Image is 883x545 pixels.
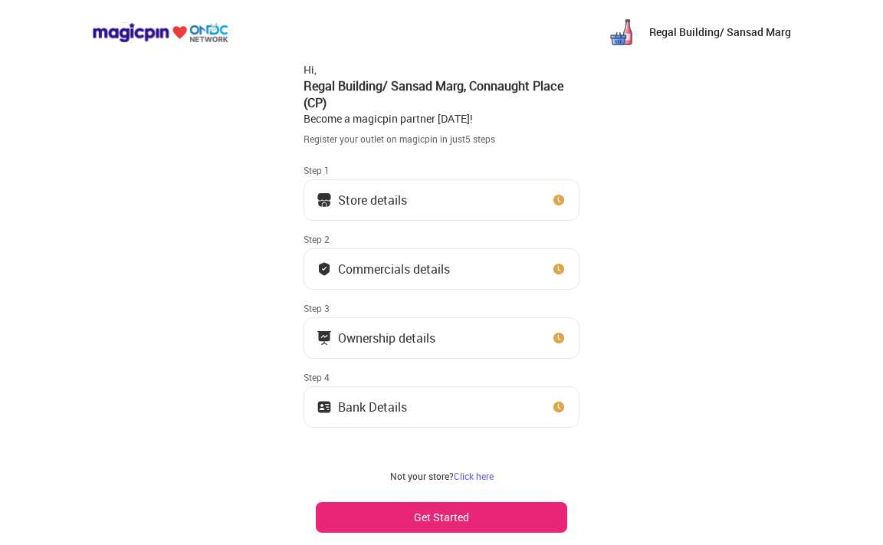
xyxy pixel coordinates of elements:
div: Step 2 [304,233,579,245]
p: Regal Building/ Sansad Marg [649,25,791,40]
div: Step 1 [304,164,579,176]
img: ondc-logo-new-small.8a59708e.svg [92,22,228,43]
div: Step 4 [304,371,579,383]
img: clock_icon_new.67dbf243.svg [551,192,566,208]
img: bank_details_tick.fdc3558c.svg [317,261,332,277]
div: Hi, Become a magicpin partner [DATE]! [304,62,579,126]
button: Get Started [316,502,567,533]
img: storeIcon.9b1f7264.svg [317,192,332,208]
div: Ownership details [338,334,435,342]
span: Not your store? [390,470,454,482]
button: Store details [304,179,579,221]
div: Regal Building/ Sansad Marg , Connaught Place (CP) [304,77,579,112]
img: ownership_icon.37569ceb.svg [317,399,332,415]
div: Store details [338,196,407,204]
img: clock_icon_new.67dbf243.svg [551,261,566,277]
img: RvztdYn7iyAnbgLfOAIGEUE529GgJnSk6KKz3VglYW7w9xnFesnXtWW2ucfQcrpvCkVVXjFWzkf8IKD6XfYRd6MJmpQ [606,17,637,48]
img: clock_icon_new.67dbf243.svg [551,330,566,346]
a: Click here [454,470,494,482]
div: Register your outlet on magicpin in just 5 steps [304,133,579,146]
button: Bank Details [304,386,579,428]
div: Commercials details [338,265,450,273]
div: Bank Details [338,403,407,411]
img: commercials_icon.983f7837.svg [317,330,332,346]
button: Ownership details [304,317,579,359]
button: Commercials details [304,248,579,290]
div: Step 3 [304,302,579,314]
img: clock_icon_new.67dbf243.svg [551,399,566,415]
